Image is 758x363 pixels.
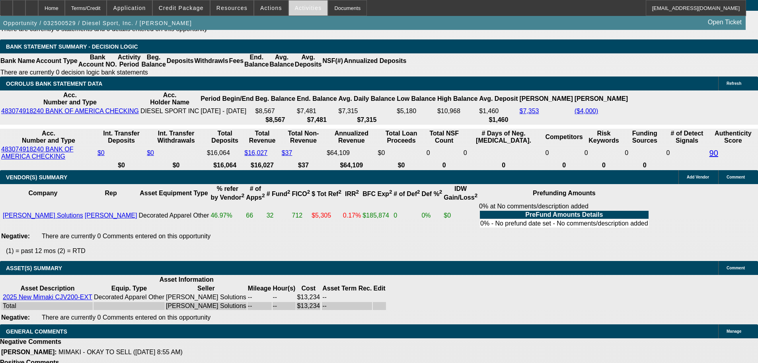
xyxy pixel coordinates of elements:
[327,149,376,157] div: $64,109
[396,107,436,115] td: $5,180
[292,202,311,229] td: 712
[141,53,166,69] th: Beg. Balance
[322,302,372,310] td: --
[247,302,272,310] td: --
[525,211,603,218] b: PreFund Amounts Details
[709,130,757,145] th: Authenticity Score
[296,302,320,310] td: $13,234
[269,53,294,69] th: Avg. Balance
[3,212,83,219] a: [PERSON_NAME] Solutions
[3,302,92,310] div: Total
[244,161,280,169] th: $16,027
[574,91,628,106] th: [PERSON_NAME]
[248,285,271,292] b: Mileage
[480,220,649,228] td: 0% - No prefund date set - No comments/description added
[244,149,267,156] a: $16,027
[296,107,337,115] td: $7,481
[78,53,117,69] th: Bank Account NO.
[444,185,477,201] b: IDW Gain/Loss
[113,5,146,11] span: Application
[210,0,253,16] button: Resources
[426,130,462,145] th: Sum of the Total NSF Count and Total Overdraft Fee Count from Ocrolus
[153,0,210,16] button: Credit Package
[292,190,310,197] b: FICO
[463,145,544,161] td: 0
[255,116,296,124] th: $8,567
[146,130,206,145] th: Int. Transfer Withdrawals
[322,285,372,292] b: Asset Term Rec.
[1,233,30,239] b: Negative:
[326,161,376,169] th: $64,109
[287,189,290,195] sup: 2
[311,202,342,229] td: $5,305
[545,145,583,161] td: 0
[147,149,154,156] a: $0
[244,130,280,145] th: Total Revenue
[85,212,137,219] a: [PERSON_NAME]
[194,53,228,69] th: Withdrawls
[242,192,244,198] sup: 2
[138,202,209,229] td: Decorated Apparel Other
[624,130,665,145] th: Funding Sources
[166,53,194,69] th: Deposits
[117,53,141,69] th: Activity Period
[727,329,741,334] span: Manage
[575,108,598,114] a: ($4,000)
[289,0,328,16] button: Activities
[463,161,544,169] th: 0
[624,161,665,169] th: 0
[545,130,583,145] th: Competitors
[247,293,272,301] td: --
[1,314,30,321] b: Negative:
[273,285,296,292] b: Hour(s)
[520,108,539,114] a: $7,353
[140,190,208,196] b: Asset Equipment Type
[207,130,243,145] th: Total Deposits
[362,202,392,229] td: $185,874
[345,190,359,197] b: IRR
[6,328,67,335] span: GENERAL COMMENTS
[210,185,244,201] b: % refer by Vendor
[1,130,96,145] th: Acc. Number and Type
[338,107,396,115] td: $7,315
[584,161,624,169] th: 0
[273,302,296,310] td: --
[140,91,199,106] th: Acc. Holder Name
[545,161,583,169] th: 0
[282,149,292,156] a: $37
[666,145,708,161] td: 0
[6,265,62,271] span: ASSET(S) SUMMARY
[97,130,146,145] th: Int. Transfer Deposits
[146,161,206,169] th: $0
[6,174,67,181] span: VENDOR(S) SUMMARY
[94,285,165,292] th: Equip. Type
[200,107,254,115] td: [DATE] - [DATE]
[479,203,649,228] div: 0% at No comments/description added
[709,149,718,157] a: 90
[666,130,708,145] th: # of Detect Signals
[705,16,745,29] a: Open Ticket
[1,146,73,160] a: 483074918240 BANK OF AMERICA CHECKING
[210,202,245,229] td: 46.97%
[727,266,745,270] span: Comment
[94,293,165,301] td: Decorated Apparel Other
[262,192,265,198] sup: 2
[281,161,325,169] th: $37
[105,190,117,196] b: Rep
[437,107,478,115] td: $10,968
[437,91,478,106] th: High Balance
[246,202,265,229] td: 66
[479,116,518,124] th: $1,460
[281,130,325,145] th: Total Non-Revenue
[343,53,407,69] th: Annualized Deposits
[322,285,372,292] th: Asset Term Recommendation
[584,145,624,161] td: 0
[294,53,322,69] th: Avg. Deposits
[260,5,282,11] span: Actions
[533,190,596,196] b: Prefunding Amounts
[296,116,337,124] th: $7,481
[443,202,478,229] td: $0
[28,190,57,196] b: Company
[302,285,316,292] b: Cost
[421,202,442,229] td: 0%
